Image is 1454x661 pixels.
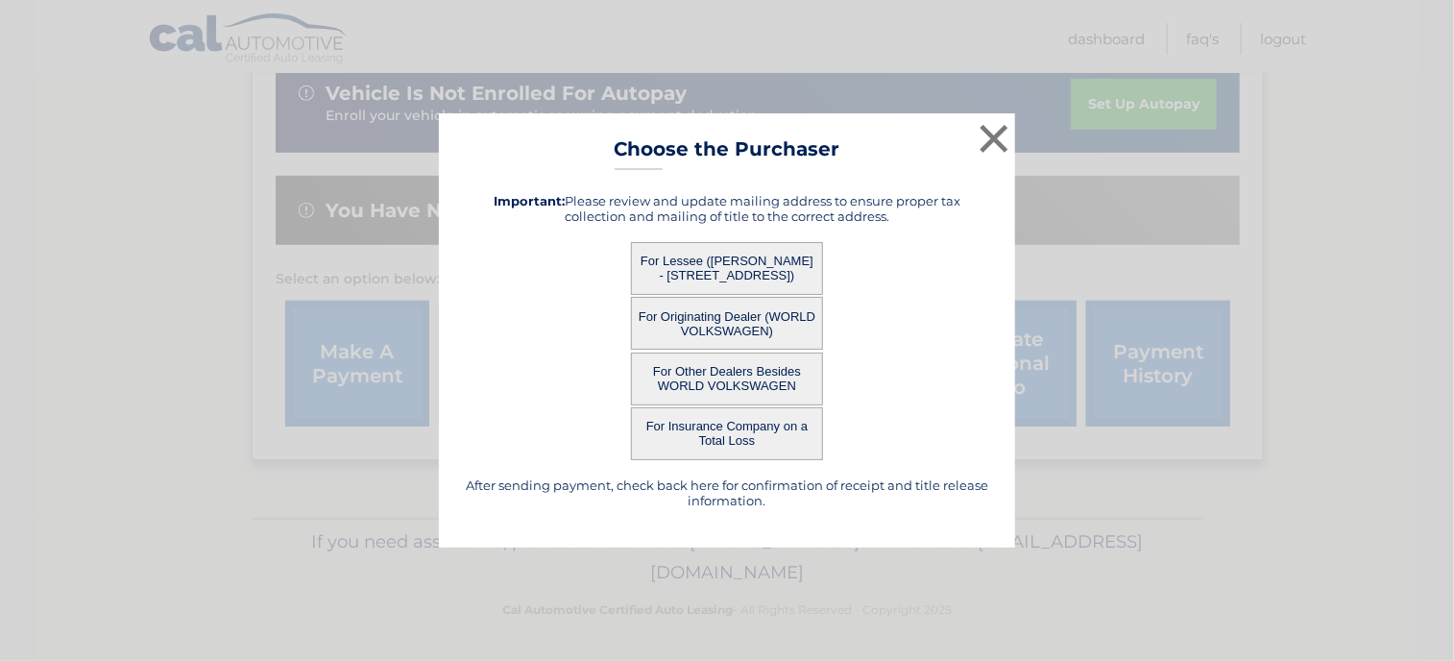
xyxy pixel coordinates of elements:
[615,137,840,171] h3: Choose the Purchaser
[631,242,823,295] button: For Lessee ([PERSON_NAME] - [STREET_ADDRESS])
[463,477,991,508] h5: After sending payment, check back here for confirmation of receipt and title release information.
[494,193,565,208] strong: Important:
[463,193,991,224] h5: Please review and update mailing address to ensure proper tax collection and mailing of title to ...
[631,407,823,460] button: For Insurance Company on a Total Loss
[631,353,823,405] button: For Other Dealers Besides WORLD VOLKSWAGEN
[975,119,1013,158] button: ×
[631,297,823,350] button: For Originating Dealer (WORLD VOLKSWAGEN)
